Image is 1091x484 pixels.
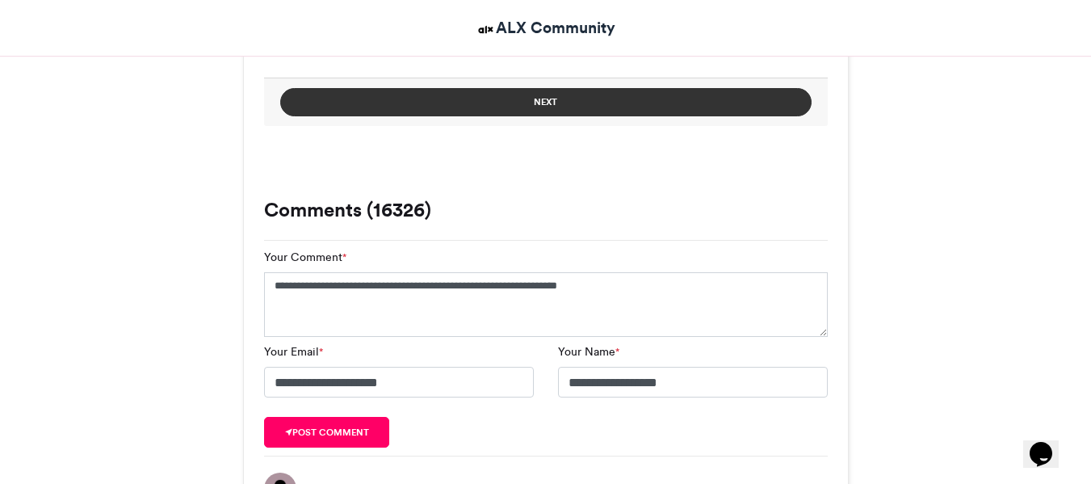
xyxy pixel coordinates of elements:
button: Post comment [264,417,390,448]
button: Next [280,88,812,116]
label: Your Comment [264,249,346,266]
label: Your Email [264,343,323,360]
h3: Comments (16326) [264,200,828,220]
img: ALX Community [476,19,496,40]
a: ALX Community [476,16,615,40]
iframe: chat widget [1023,419,1075,468]
label: Your Name [558,343,619,360]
